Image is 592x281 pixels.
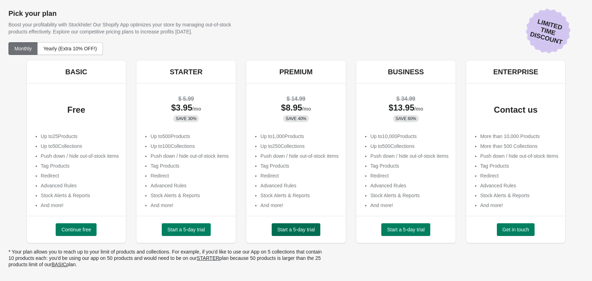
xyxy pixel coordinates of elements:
[51,262,66,267] ins: BASIC
[41,152,119,160] li: Push down / hide out-of-stock items
[150,182,229,189] li: Advanced Rules
[41,192,119,199] li: Stock Alerts & Reports
[34,106,119,113] div: Free
[41,162,119,169] li: Tag Products
[65,68,87,76] h5: BASIC
[14,46,32,51] span: Monthly
[277,227,315,232] span: Start a 5-day trial
[414,106,423,112] span: /mo
[253,95,339,102] div: $ 14.99
[497,223,535,236] button: Get in touch
[8,249,326,268] p: * Your plan allows you to reach up to your limit of products and collections. For example, if you...
[260,162,339,169] li: Tag Products
[370,143,449,150] p: Up to 500 Collections
[260,182,339,189] li: Advanced Rules
[197,255,219,261] ins: STARTER
[192,106,201,112] span: /mo
[150,133,229,140] p: Up to 500 Products
[61,227,91,232] span: Continue free
[150,162,229,169] li: Tag Products
[370,162,449,169] li: Tag Products
[473,106,559,113] div: Contact us
[170,68,203,76] h5: STARTER
[381,223,430,236] button: Start a 5-day trial
[56,223,97,236] button: Continue free
[363,104,449,112] div: $ 13.95
[41,182,119,189] li: Advanced Rules
[370,152,449,160] li: Push down / hide out-of-stock items
[150,172,229,179] li: Redirect
[43,46,97,51] span: Yearly (Extra 10% OFF!)
[272,223,321,236] button: Start a 5-day trial
[480,162,559,169] li: Tag Products
[167,227,205,232] span: Start a 5-day trial
[8,42,38,55] button: Monthly
[480,133,559,140] p: More than 10,000 Products
[260,202,339,209] li: And more!
[521,4,576,59] div: LIMITED TIME DISCOUNT
[8,21,251,35] p: Boost your profitability with Stockhide! Our Shopify App optimizes your store by managing out-of-...
[480,202,559,209] li: And more!
[176,116,196,121] span: SAVE 30%
[370,172,449,179] li: Redirect
[8,9,584,18] h1: Pick your plan
[260,192,339,199] li: Stock Alerts & Reports
[396,116,416,121] span: SAVE 60%
[363,95,449,102] div: $ 34.99
[150,202,229,209] li: And more!
[260,133,339,140] p: Up to 1,000 Products
[279,68,313,76] h5: PREMIUM
[260,152,339,160] li: Push down / hide out-of-stock items
[480,192,559,199] li: Stock Alerts & Reports
[260,143,339,150] p: Up to 250 Collections
[480,152,559,160] li: Push down / hide out-of-stock items
[260,172,339,179] li: Redirect
[502,227,529,232] span: Get in touch
[143,104,229,112] div: $ 3.95
[286,116,306,121] span: SAVE 40%
[150,192,229,199] li: Stock Alerts & Reports
[370,182,449,189] li: Advanced Rules
[253,104,339,112] div: $ 8.95
[388,68,424,76] h5: BUSINESS
[41,143,119,150] p: Up to 50 Collections
[480,143,559,150] p: More than 500 Collections
[370,133,449,140] p: Up to 10,000 Products
[370,192,449,199] li: Stock Alerts & Reports
[41,133,119,140] p: Up to 25 Products
[493,68,538,76] h5: ENTERPRISE
[387,227,425,232] span: Start a 5-day trial
[370,202,449,209] li: And more!
[480,172,559,179] li: Redirect
[41,172,119,179] li: Redirect
[480,182,559,189] li: Advanced Rules
[302,106,311,112] span: /mo
[41,202,119,209] li: And more!
[150,143,229,150] p: Up to 100 Collections
[37,42,103,55] button: Yearly (Extra 10% OFF!)
[143,95,229,102] div: $ 5.99
[162,223,211,236] button: Start a 5-day trial
[150,152,229,160] li: Push down / hide out-of-stock items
